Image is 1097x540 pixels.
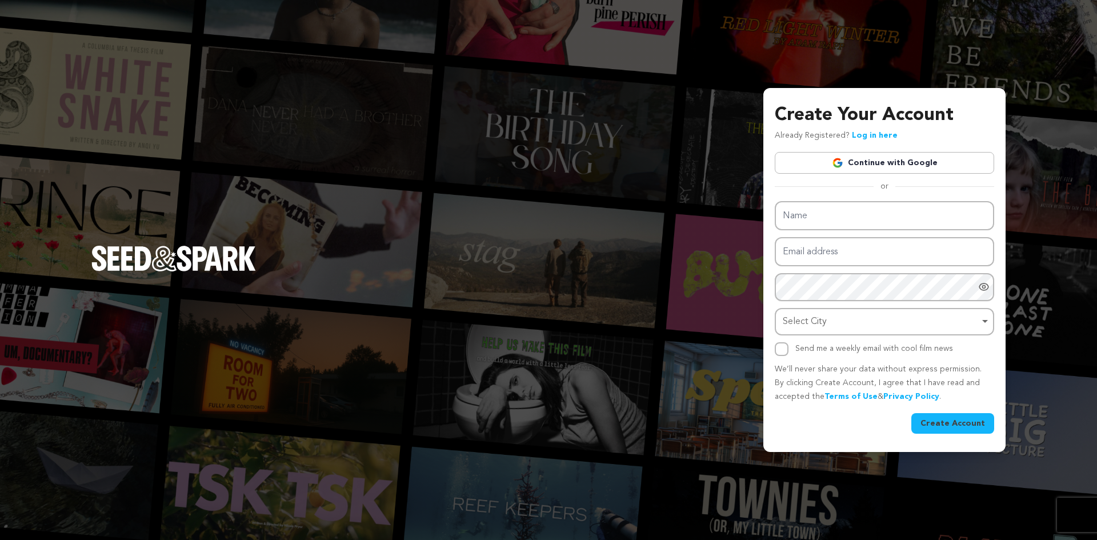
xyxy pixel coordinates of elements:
div: Select City [783,314,979,330]
p: We’ll never share your data without express permission. By clicking Create Account, I agree that ... [775,363,994,403]
a: Privacy Policy [883,393,939,401]
img: Google logo [832,157,843,169]
span: or [874,181,895,192]
a: Log in here [852,131,898,139]
p: Already Registered? [775,129,898,143]
h3: Create Your Account [775,102,994,129]
a: Terms of Use [824,393,878,401]
a: Show password as plain text. Warning: this will display your password on the screen. [978,281,990,293]
img: Seed&Spark Logo [91,246,256,271]
button: Create Account [911,413,994,434]
label: Send me a weekly email with cool film news [795,345,953,353]
a: Continue with Google [775,152,994,174]
a: Seed&Spark Homepage [91,246,256,294]
input: Email address [775,237,994,266]
input: Name [775,201,994,230]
